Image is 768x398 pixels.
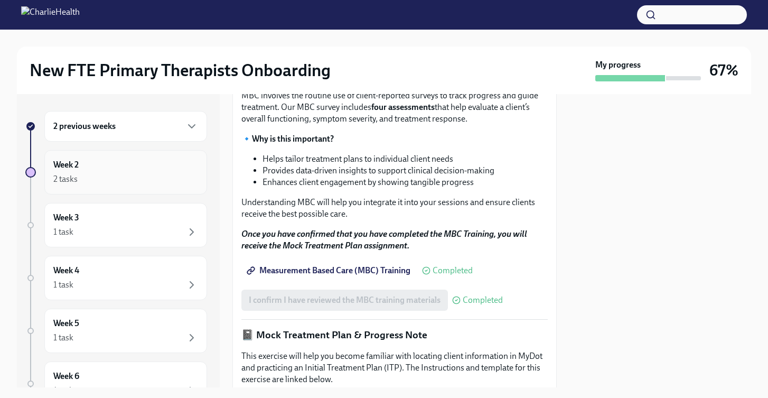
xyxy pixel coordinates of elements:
[25,309,207,353] a: Week 51 task
[241,260,418,281] a: Measurement Based Care (MBC) Training
[53,121,116,132] h6: 2 previous weeks
[709,61,738,80] h3: 67%
[25,256,207,300] a: Week 41 task
[53,226,73,238] div: 1 task
[21,6,80,23] img: CharlieHealth
[263,153,548,165] li: Helps tailor treatment plans to individual client needs
[53,332,73,344] div: 1 task
[241,328,548,342] p: 📓 Mock Treatment Plan & Progress Note
[241,197,548,220] p: Understanding MBC will help you integrate it into your sessions and ensure clients receive the be...
[463,296,503,304] span: Completed
[371,102,435,112] strong: four assessments
[53,318,79,329] h6: Week 5
[263,177,548,188] li: Enhances client engagement by showing tangible progress
[241,350,548,385] p: This exercise will help you become familiar with locating client information in MyDot and practic...
[53,173,78,185] div: 2 tasks
[241,90,548,125] p: MBC involves the routine use of client-reported surveys to track progress and guide treatment. Ou...
[30,60,331,81] h2: New FTE Primary Therapists Onboarding
[249,265,410,276] span: Measurement Based Care (MBC) Training
[25,203,207,247] a: Week 31 task
[53,159,79,171] h6: Week 2
[53,371,79,382] h6: Week 6
[53,279,73,291] div: 1 task
[595,59,641,71] strong: My progress
[53,385,73,396] div: 1 task
[53,212,79,224] h6: Week 3
[241,133,548,145] p: 🔹
[241,229,527,251] strong: Once you have confirmed that you have completed the MBC Training, you will receive the Mock Treat...
[252,134,334,144] strong: Why is this important?
[263,165,548,177] li: Provides data-driven insights to support clinical decision-making
[53,265,79,276] h6: Week 4
[25,150,207,195] a: Week 22 tasks
[44,111,207,142] div: 2 previous weeks
[433,266,473,275] span: Completed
